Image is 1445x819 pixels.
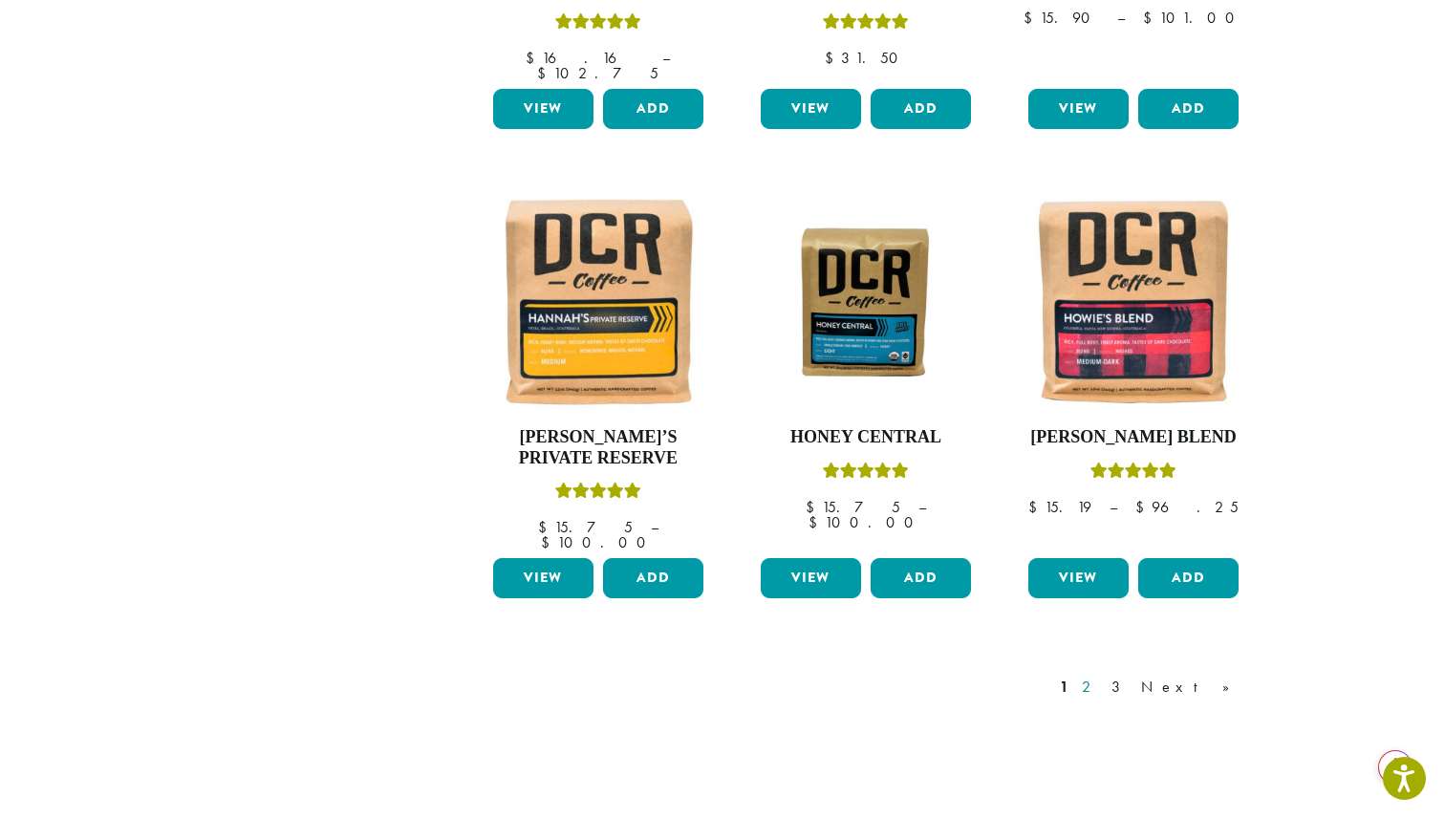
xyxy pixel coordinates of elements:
[493,89,593,129] a: View
[823,11,909,39] div: Rated 5.00 out of 5
[603,89,703,129] button: Add
[809,512,825,532] span: $
[1117,8,1125,28] span: –
[526,48,542,68] span: $
[662,48,670,68] span: –
[1135,497,1239,517] bdi: 96.25
[1078,676,1102,699] a: 2
[537,63,553,83] span: $
[1028,497,1091,517] bdi: 15.19
[1024,427,1243,448] h4: [PERSON_NAME] Blend
[1137,676,1247,699] a: Next »
[918,497,926,517] span: –
[541,532,557,552] span: $
[1138,89,1239,129] button: Add
[1024,192,1243,550] a: [PERSON_NAME] BlendRated 4.67 out of 5
[1056,676,1072,699] a: 1
[1024,8,1099,28] bdi: 15.90
[756,192,976,550] a: Honey CentralRated 5.00 out of 5
[1024,8,1040,28] span: $
[825,48,907,68] bdi: 31.50
[1135,497,1152,517] span: $
[538,517,554,537] span: $
[1028,558,1129,598] a: View
[1138,558,1239,598] button: Add
[1110,497,1117,517] span: –
[809,512,922,532] bdi: 100.00
[825,48,841,68] span: $
[1028,89,1129,129] a: View
[871,89,971,129] button: Add
[603,558,703,598] button: Add
[761,558,861,598] a: View
[756,427,976,448] h4: Honey Central
[871,558,971,598] button: Add
[1028,497,1045,517] span: $
[1090,460,1176,488] div: Rated 4.67 out of 5
[806,497,900,517] bdi: 15.75
[806,497,822,517] span: $
[555,480,641,508] div: Rated 5.00 out of 5
[555,11,641,39] div: Rated 5.00 out of 5
[526,48,644,68] bdi: 16.16
[651,517,658,537] span: –
[761,89,861,129] a: View
[538,517,633,537] bdi: 15.75
[1143,8,1243,28] bdi: 101.00
[493,558,593,598] a: View
[756,220,976,384] img: Honey-Central-stock-image-fix-1200-x-900.png
[1143,8,1159,28] span: $
[1108,676,1132,699] a: 3
[541,532,655,552] bdi: 100.00
[1024,192,1243,412] img: Howies-Blend-12oz-300x300.jpg
[537,63,658,83] bdi: 102.75
[488,192,708,412] img: Hannahs-Private-Reserve-12oz-300x300.jpg
[823,460,909,488] div: Rated 5.00 out of 5
[488,192,708,550] a: [PERSON_NAME]’s Private ReserveRated 5.00 out of 5
[488,427,708,468] h4: [PERSON_NAME]’s Private Reserve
